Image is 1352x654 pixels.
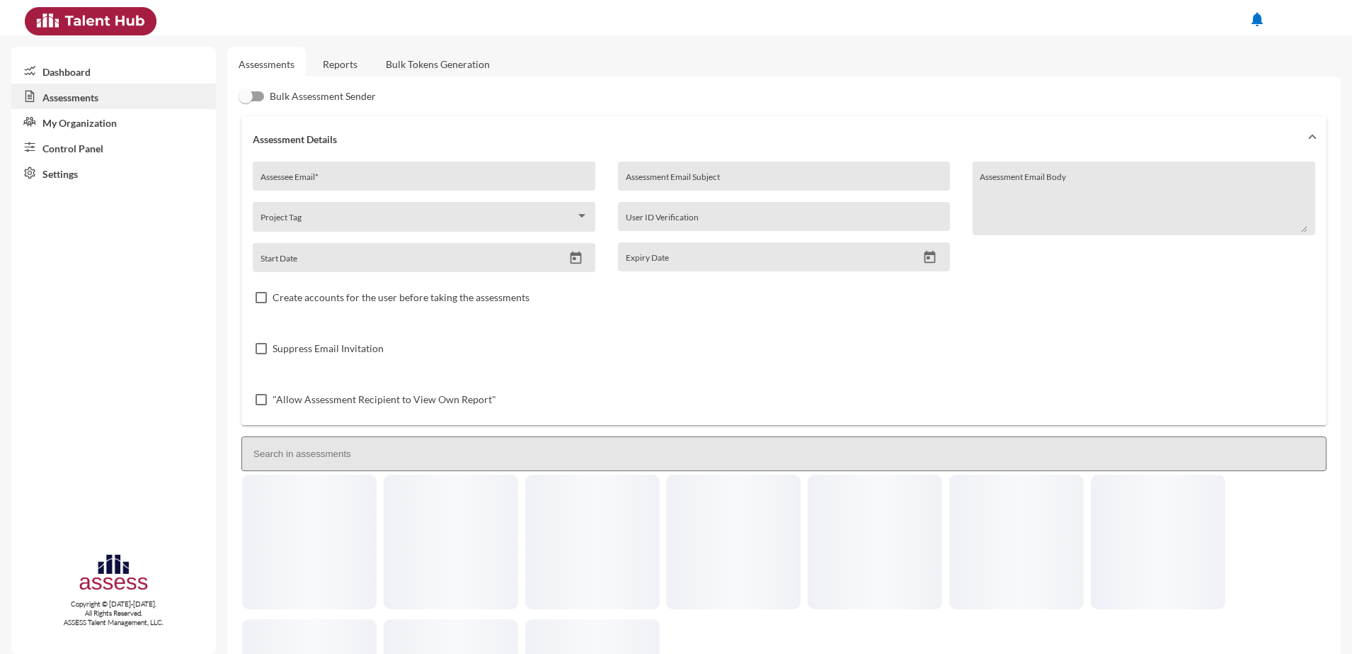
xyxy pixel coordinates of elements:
[11,84,216,109] a: Assessments
[273,340,384,357] span: Suppress Email Invitation
[11,58,216,84] a: Dashboard
[917,250,942,265] button: Open calendar
[273,391,496,408] span: "Allow Assessment Recipient to View Own Report"
[374,47,501,81] a: Bulk Tokens Generation
[241,162,1327,425] div: Assessment Details
[11,599,216,627] p: Copyright © [DATE]-[DATE]. All Rights Reserved. ASSESS Talent Management, LLC.
[1249,11,1266,28] mat-icon: notifications
[273,289,529,306] span: Create accounts for the user before taking the assessments
[241,116,1327,162] mat-expansion-panel-header: Assessment Details
[270,88,376,105] span: Bulk Assessment Sender
[563,251,588,266] button: Open calendar
[11,160,216,186] a: Settings
[11,135,216,160] a: Control Panel
[311,47,369,81] a: Reports
[239,58,294,70] a: Assessments
[253,133,1298,145] mat-panel-title: Assessment Details
[78,552,149,597] img: assesscompany-logo.png
[241,436,1327,471] input: Search in assessments
[11,109,216,135] a: My Organization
